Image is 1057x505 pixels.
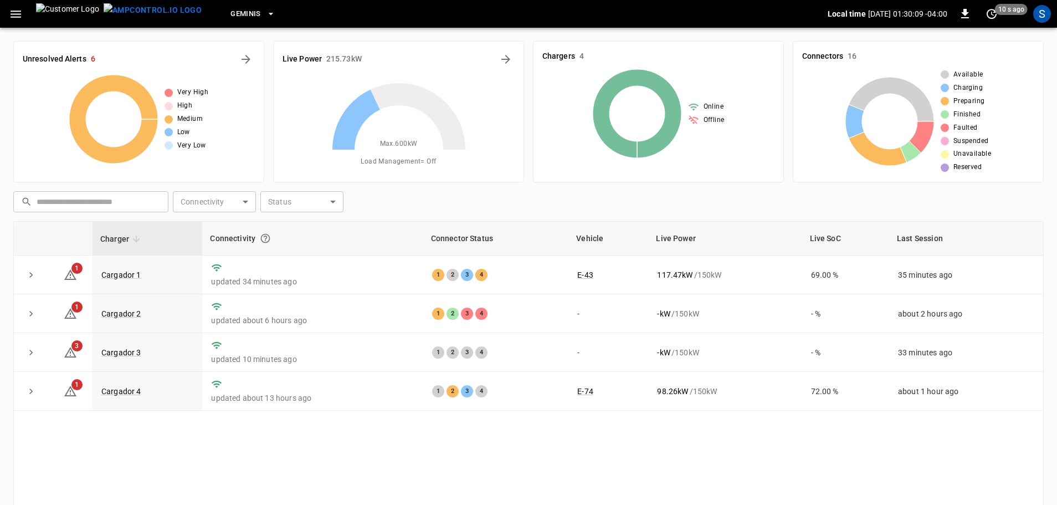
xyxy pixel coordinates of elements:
[802,50,843,63] h6: Connectors
[889,294,1043,333] td: about 2 hours ago
[283,53,322,65] h6: Live Power
[326,53,362,65] h6: 215.73 kW
[23,305,39,322] button: expand row
[657,386,688,397] p: 98.26 kW
[953,96,985,107] span: Preparing
[568,294,648,333] td: -
[657,308,670,319] p: - kW
[461,346,473,359] div: 3
[447,269,459,281] div: 2
[177,114,203,125] span: Medium
[104,3,202,17] img: ampcontrol.io logo
[432,269,444,281] div: 1
[101,387,141,396] a: Cargador 4
[475,308,488,320] div: 4
[828,8,866,19] p: Local time
[101,309,141,318] a: Cargador 2
[177,140,206,151] span: Very Low
[64,348,77,356] a: 3
[953,123,978,134] span: Faulted
[461,269,473,281] div: 3
[101,348,141,357] a: Cargador 3
[889,256,1043,294] td: 35 minutes ago
[657,269,793,280] div: / 150 kW
[23,344,39,361] button: expand row
[704,115,725,126] span: Offline
[36,3,99,24] img: Customer Logo
[889,333,1043,372] td: 33 minutes ago
[579,50,584,63] h6: 4
[802,256,890,294] td: 69.00 %
[230,8,261,21] span: Geminis
[802,372,890,411] td: 72.00 %
[237,50,255,68] button: All Alerts
[953,83,983,94] span: Charging
[101,271,141,279] a: Cargador 1
[177,87,209,98] span: Very High
[475,385,488,397] div: 4
[447,308,459,320] div: 2
[23,267,39,283] button: expand row
[704,101,724,113] span: Online
[64,386,77,395] a: 1
[802,222,890,256] th: Live SoC
[657,269,692,280] p: 117.47 kW
[568,333,648,372] td: -
[100,232,143,246] span: Charger
[577,387,593,396] a: E-74
[461,385,473,397] div: 3
[64,308,77,317] a: 1
[447,385,459,397] div: 2
[889,222,1043,256] th: Last Session
[953,109,981,120] span: Finished
[802,294,890,333] td: - %
[657,347,670,358] p: - kW
[64,269,77,278] a: 1
[848,50,856,63] h6: 16
[211,392,414,404] p: updated about 13 hours ago
[211,276,414,287] p: updated 34 minutes ago
[255,228,275,248] button: Connection between the charger and our software.
[868,8,947,19] p: [DATE] 01:30:09 -04:00
[71,263,83,274] span: 1
[577,271,593,279] a: E-43
[657,386,793,397] div: / 150 kW
[497,50,515,68] button: Energy Overview
[802,333,890,372] td: - %
[91,53,95,65] h6: 6
[542,50,575,63] h6: Chargers
[648,222,802,256] th: Live Power
[1033,5,1051,23] div: profile-icon
[71,302,83,313] span: 1
[983,5,1000,23] button: set refresh interval
[211,354,414,365] p: updated 10 minutes ago
[432,385,444,397] div: 1
[568,222,648,256] th: Vehicle
[475,346,488,359] div: 4
[23,53,86,65] h6: Unresolved Alerts
[380,139,418,150] span: Max. 600 kW
[23,383,39,400] button: expand row
[361,156,436,167] span: Load Management = Off
[177,100,193,111] span: High
[953,69,983,80] span: Available
[461,308,473,320] div: 3
[432,308,444,320] div: 1
[71,379,83,390] span: 1
[889,372,1043,411] td: about 1 hour ago
[447,346,459,359] div: 2
[226,3,280,25] button: Geminis
[995,4,1028,15] span: 10 s ago
[657,347,793,358] div: / 150 kW
[211,315,414,326] p: updated about 6 hours ago
[953,136,989,147] span: Suspended
[953,149,991,160] span: Unavailable
[657,308,793,319] div: / 150 kW
[71,340,83,351] span: 3
[432,346,444,359] div: 1
[210,228,415,248] div: Connectivity
[475,269,488,281] div: 4
[953,162,982,173] span: Reserved
[177,127,190,138] span: Low
[423,222,569,256] th: Connector Status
